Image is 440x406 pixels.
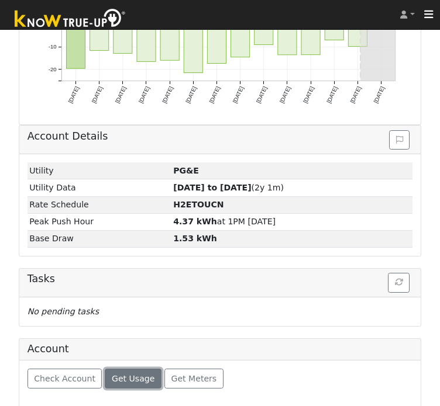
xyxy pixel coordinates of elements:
[90,25,108,51] rect: onclick=""
[27,369,102,388] button: Check Account
[208,86,221,105] text: [DATE]
[184,86,198,105] text: [DATE]
[388,273,410,293] button: Refresh
[207,25,226,64] rect: onclick=""
[137,86,151,105] text: [DATE]
[161,86,174,105] text: [DATE]
[114,25,132,54] rect: onclick=""
[255,25,273,45] rect: onclick=""
[27,213,171,230] td: Peak Push Hour
[137,25,156,62] rect: onclick=""
[67,86,80,105] text: [DATE]
[112,374,154,383] span: Get Usage
[48,67,57,73] text: -20
[173,217,217,226] strong: 4.37 kWh
[164,369,224,388] button: Get Meters
[173,183,251,192] strong: [DATE] to [DATE]
[27,307,99,316] i: No pending tasks
[349,25,367,47] rect: onclick=""
[173,200,224,209] strong: G
[114,86,128,105] text: [DATE]
[160,25,179,61] rect: onclick=""
[27,162,171,179] td: Utility
[171,213,413,230] td: at 1PM [DATE]
[90,86,104,105] text: [DATE]
[231,25,250,57] rect: onclick=""
[27,273,413,285] h5: Tasks
[418,6,440,23] button: Toggle navigation
[255,86,269,105] text: [DATE]
[34,374,95,383] span: Check Account
[27,196,171,213] td: Rate Schedule
[325,86,339,105] text: [DATE]
[279,86,292,105] text: [DATE]
[302,86,315,105] text: [DATE]
[301,25,320,55] rect: onclick=""
[173,234,217,243] strong: 1.53 kWh
[27,230,171,247] td: Base Draw
[325,25,343,40] rect: onclick=""
[173,166,199,175] strong: ID: 17171244, authorized: 08/13/25
[27,130,413,143] h5: Account Details
[66,25,85,68] rect: onclick=""
[27,343,69,355] h5: Account
[373,86,386,105] text: [DATE]
[48,44,57,50] text: -10
[173,183,284,192] span: (2y 1m)
[349,86,362,105] text: [DATE]
[278,25,297,55] rect: onclick=""
[171,374,217,383] span: Get Meters
[9,6,132,33] img: Know True-Up
[184,25,202,73] rect: onclick=""
[389,130,410,150] button: Issue History
[232,86,245,105] text: [DATE]
[27,179,171,196] td: Utility Data
[105,369,161,388] button: Get Usage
